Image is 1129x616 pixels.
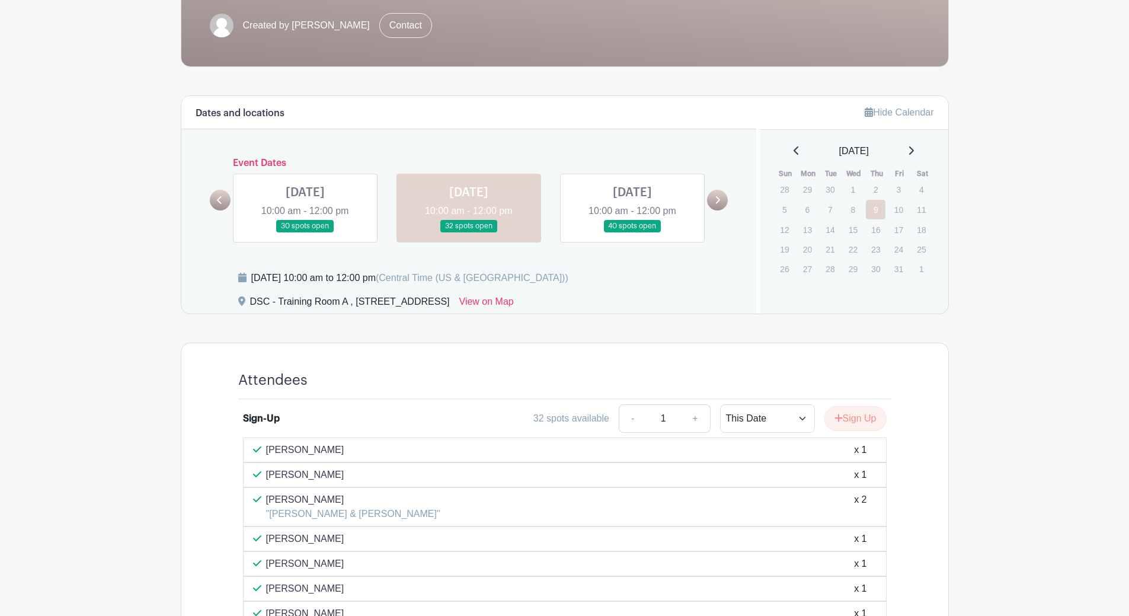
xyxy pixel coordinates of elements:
[854,493,866,521] div: x 2
[775,200,794,219] p: 5
[376,273,568,283] span: (Central Time (US & [GEOGRAPHIC_DATA]))
[459,295,514,314] a: View on Map
[266,443,344,457] p: [PERSON_NAME]
[854,468,866,482] div: x 1
[843,221,863,239] p: 15
[243,18,370,33] span: Created by [PERSON_NAME]
[379,13,432,38] a: Contact
[911,240,931,258] p: 25
[820,180,840,199] p: 30
[888,168,911,180] th: Fri
[911,180,931,199] p: 4
[911,260,931,278] p: 1
[854,443,866,457] div: x 1
[798,260,817,278] p: 27
[266,468,344,482] p: [PERSON_NAME]
[820,168,843,180] th: Tue
[266,507,440,521] p: "[PERSON_NAME] & [PERSON_NAME]"
[250,295,450,314] div: DSC - Training Room A , [STREET_ADDRESS]
[866,221,885,239] p: 16
[798,200,817,219] p: 6
[797,168,820,180] th: Mon
[889,221,909,239] p: 17
[866,260,885,278] p: 30
[843,260,863,278] p: 29
[866,180,885,199] p: 2
[889,200,909,219] p: 10
[266,532,344,546] p: [PERSON_NAME]
[619,404,646,433] a: -
[251,271,568,285] div: [DATE] 10:00 am to 12:00 pm
[866,200,885,219] a: 9
[911,200,931,219] p: 11
[911,221,931,239] p: 18
[266,557,344,571] p: [PERSON_NAME]
[889,260,909,278] p: 31
[854,532,866,546] div: x 1
[266,493,440,507] p: [PERSON_NAME]
[824,406,887,431] button: Sign Up
[865,168,888,180] th: Thu
[865,107,933,117] a: Hide Calendar
[196,108,284,119] h6: Dates and locations
[774,168,797,180] th: Sun
[843,168,866,180] th: Wed
[798,221,817,239] p: 13
[843,180,863,199] p: 1
[843,240,863,258] p: 22
[266,582,344,596] p: [PERSON_NAME]
[843,200,863,219] p: 8
[775,180,794,199] p: 28
[210,14,234,37] img: default-ce2991bfa6775e67f084385cd625a349d9dcbb7a52a09fb2fda1e96e2d18dcdb.png
[680,404,710,433] a: +
[889,240,909,258] p: 24
[238,372,308,389] h4: Attendees
[839,144,869,158] span: [DATE]
[854,582,866,596] div: x 1
[798,180,817,199] p: 29
[820,200,840,219] p: 7
[243,411,280,426] div: Sign-Up
[231,158,708,169] h6: Event Dates
[533,411,609,426] div: 32 spots available
[775,221,794,239] p: 12
[866,240,885,258] p: 23
[820,260,840,278] p: 28
[775,260,794,278] p: 26
[820,240,840,258] p: 21
[911,168,934,180] th: Sat
[798,240,817,258] p: 20
[854,557,866,571] div: x 1
[889,180,909,199] p: 3
[775,240,794,258] p: 19
[820,221,840,239] p: 14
